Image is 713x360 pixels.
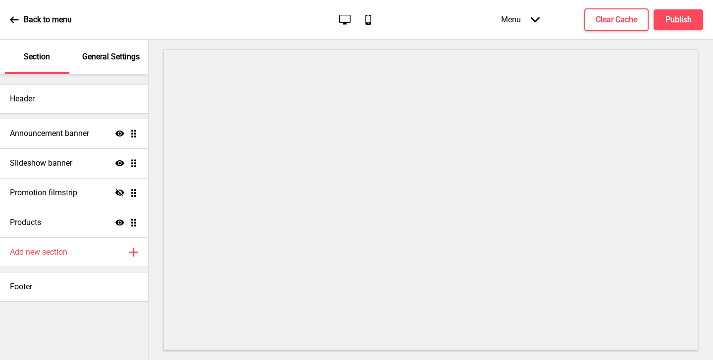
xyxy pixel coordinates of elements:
h4: Footer [10,281,32,292]
h4: Promotion filmstrip [10,187,77,198]
p: Back to menu [24,14,72,25]
h4: Clear Cache [596,14,637,25]
a: Back to menu [10,6,72,33]
button: Publish [654,9,703,30]
h4: Slideshow banner [10,158,72,169]
h4: Add new section [10,247,67,258]
p: General Settings [82,51,140,62]
h4: Header [10,93,35,104]
button: Clear Cache [584,8,649,31]
h4: Products [10,217,41,228]
h4: Announcement banner [10,128,89,139]
p: Section [24,51,50,62]
h4: Publish [665,14,692,25]
div: Menu [491,5,550,34]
